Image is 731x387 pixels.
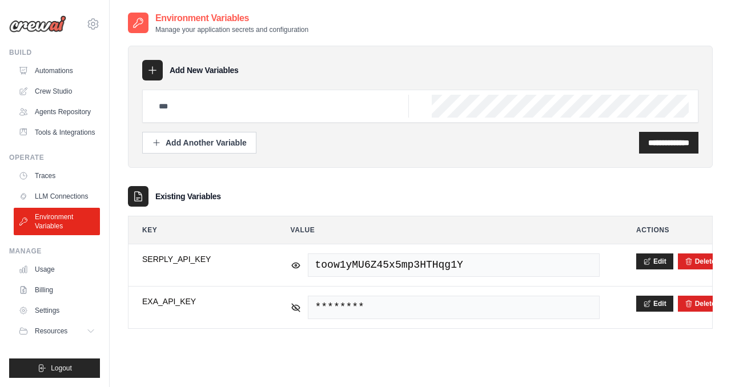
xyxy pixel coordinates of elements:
[308,253,600,277] span: toow1yMU6Z45x5mp3HTHqg1Y
[14,82,100,100] a: Crew Studio
[51,364,72,373] span: Logout
[14,103,100,121] a: Agents Repository
[277,216,614,244] th: Value
[636,253,673,269] button: Edit
[14,123,100,142] a: Tools & Integrations
[14,167,100,185] a: Traces
[152,137,247,148] div: Add Another Variable
[142,296,254,307] span: EXA_API_KEY
[142,253,254,265] span: SERPLY_API_KEY
[170,64,239,76] h3: Add New Variables
[9,15,66,33] img: Logo
[14,208,100,235] a: Environment Variables
[155,11,308,25] h2: Environment Variables
[9,48,100,57] div: Build
[128,216,268,244] th: Key
[14,260,100,279] a: Usage
[155,25,308,34] p: Manage your application secrets and configuration
[9,247,100,256] div: Manage
[685,299,716,308] button: Delete
[14,301,100,320] a: Settings
[636,296,673,312] button: Edit
[155,191,221,202] h3: Existing Variables
[9,358,100,378] button: Logout
[9,153,100,162] div: Operate
[14,62,100,80] a: Automations
[622,216,712,244] th: Actions
[142,132,256,154] button: Add Another Variable
[35,326,67,336] span: Resources
[14,187,100,205] a: LLM Connections
[685,257,716,266] button: Delete
[14,281,100,299] a: Billing
[14,322,100,340] button: Resources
